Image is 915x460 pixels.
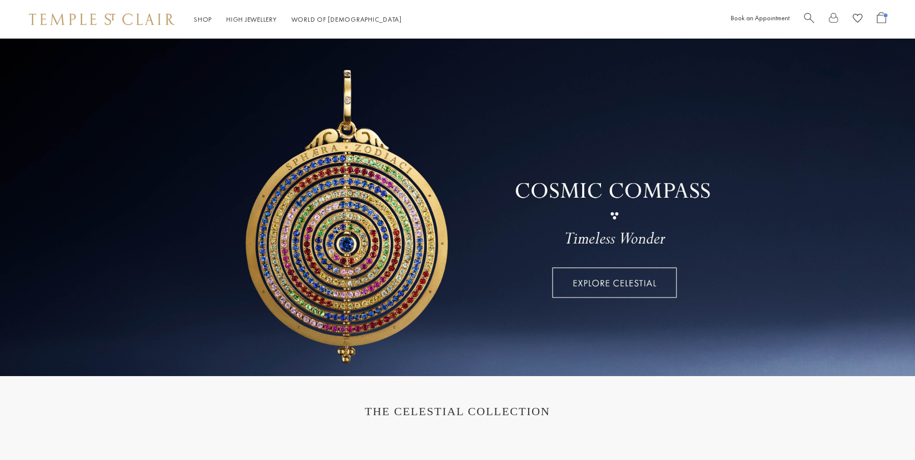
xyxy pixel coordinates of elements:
a: World of [DEMOGRAPHIC_DATA]World of [DEMOGRAPHIC_DATA] [291,15,402,24]
a: Book an Appointment [731,14,790,22]
a: Search [804,12,814,27]
img: Temple St. Clair [29,14,175,25]
nav: Main navigation [194,14,402,26]
h1: THE CELESTIAL COLLECTION [39,405,876,418]
a: View Wishlist [853,12,862,27]
a: Open Shopping Bag [877,12,886,27]
a: High JewelleryHigh Jewellery [226,15,277,24]
a: ShopShop [194,15,212,24]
